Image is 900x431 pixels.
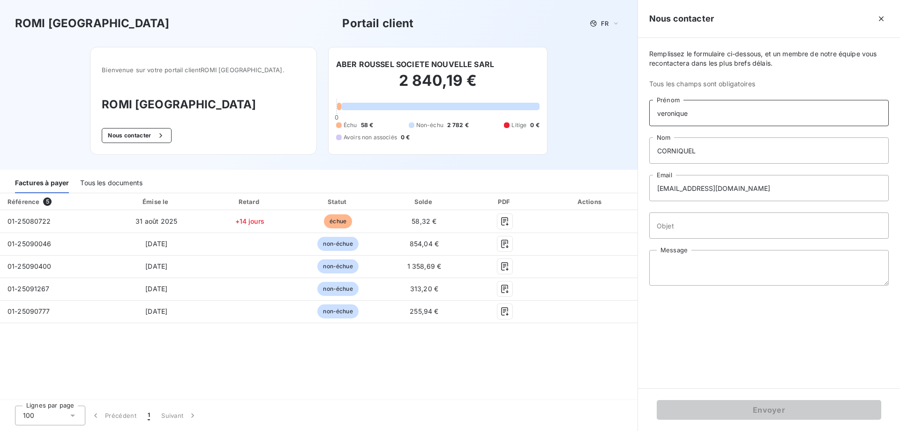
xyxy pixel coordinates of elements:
span: 58,32 € [412,217,436,225]
span: Litige [511,121,526,129]
button: Suivant [156,406,203,425]
span: 0 [335,113,338,121]
div: Retard [207,197,292,206]
span: 01-25080722 [7,217,51,225]
div: Solde [383,197,465,206]
input: placeholder [649,100,889,126]
span: non-échue [317,282,358,296]
span: +14 jours [235,217,264,225]
span: Remplissez le formulaire ci-dessous, et un membre de notre équipe vous recontactera dans les plus... [649,49,889,68]
button: 1 [142,406,156,425]
span: 313,20 € [410,285,438,293]
span: 100 [23,411,34,420]
span: 01-25090046 [7,240,52,248]
span: 1 [148,411,150,420]
input: placeholder [649,137,889,164]
span: 854,04 € [410,240,439,248]
button: Envoyer [657,400,881,420]
input: placeholder [649,175,889,201]
span: 31 août 2025 [135,217,177,225]
h3: Portail client [342,15,413,32]
div: Factures à payer [15,174,69,193]
span: Échu [344,121,357,129]
h2: 2 840,19 € [336,71,540,99]
span: 0 € [530,121,539,129]
input: placeholder [649,212,889,239]
span: Avoirs non associés [344,133,397,142]
span: échue [324,214,352,228]
span: 1 358,69 € [407,262,442,270]
span: FR [601,20,608,27]
span: [DATE] [145,262,167,270]
button: Précédent [85,406,142,425]
div: Émise le [110,197,203,206]
h3: ROMI [GEOGRAPHIC_DATA] [15,15,169,32]
span: [DATE] [145,285,167,293]
span: [DATE] [145,240,167,248]
h5: Nous contacter [649,12,714,25]
div: PDF [469,197,541,206]
span: 255,94 € [410,307,438,315]
span: 5 [43,197,52,206]
span: 2 782 € [447,121,469,129]
span: non-échue [317,259,358,273]
div: Référence [7,198,39,205]
span: Tous les champs sont obligatoires [649,79,889,89]
span: 0 € [401,133,410,142]
span: 58 € [361,121,374,129]
span: non-échue [317,304,358,318]
h3: ROMI [GEOGRAPHIC_DATA] [102,96,305,113]
span: [DATE] [145,307,167,315]
span: 01-25090777 [7,307,50,315]
span: 01-25091267 [7,285,50,293]
h6: ABER ROUSSEL SOCIETE NOUVELLE SARL [336,59,494,70]
div: Tous les documents [80,174,142,193]
span: Non-échu [416,121,443,129]
span: non-échue [317,237,358,251]
div: Actions [545,197,636,206]
div: Statut [296,197,380,206]
span: Bienvenue sur votre portail client ROMI [GEOGRAPHIC_DATA] . [102,66,305,74]
span: 01-25090400 [7,262,52,270]
button: Nous contacter [102,128,171,143]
